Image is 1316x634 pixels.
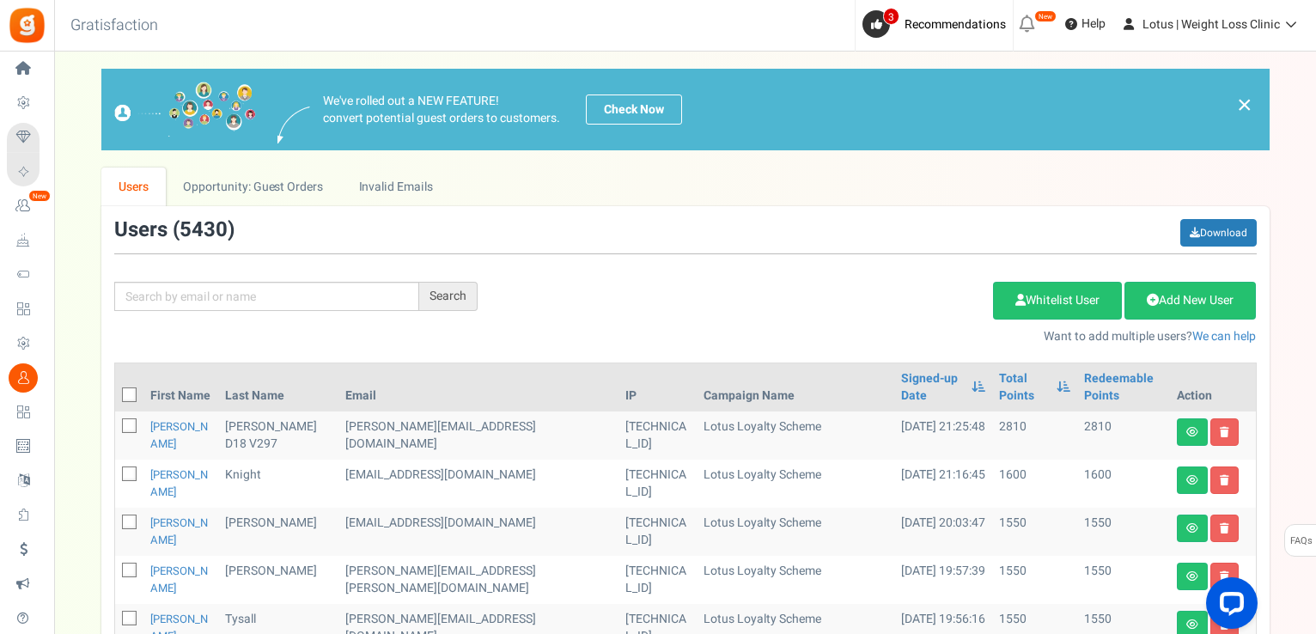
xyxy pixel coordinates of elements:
[1220,523,1229,533] i: Delete user
[218,411,338,460] td: [PERSON_NAME] D18 V297
[338,411,618,460] td: customer
[150,563,208,596] a: [PERSON_NAME]
[114,282,419,311] input: Search by email or name
[1186,619,1198,630] i: View details
[1124,282,1256,320] a: Add New User
[992,460,1077,508] td: 1600
[341,168,450,206] a: Invalid Emails
[101,168,167,206] a: Users
[338,460,618,508] td: customer
[901,370,963,405] a: Signed-up Date
[894,508,992,556] td: [DATE] 20:03:47
[1077,556,1170,604] td: 1550
[1058,10,1112,38] a: Help
[114,219,235,241] h3: Users ( )
[28,190,51,202] em: New
[1077,15,1106,33] span: Help
[7,192,46,221] a: New
[992,411,1077,460] td: 2810
[150,515,208,548] a: [PERSON_NAME]
[1077,460,1170,508] td: 1600
[993,282,1122,320] a: Whitelist User
[218,460,338,508] td: Knight
[503,328,1257,345] p: Want to add multiple users?
[894,411,992,460] td: [DATE] 21:25:48
[1237,94,1252,115] a: ×
[218,556,338,604] td: [PERSON_NAME]
[992,556,1077,604] td: 1550
[143,363,219,411] th: First Name
[862,10,1013,38] a: 3 Recommendations
[697,363,894,411] th: Campaign Name
[1289,525,1313,558] span: FAQs
[618,556,697,604] td: [TECHNICAL_ID]
[1084,370,1163,405] a: Redeemable Points
[166,168,340,206] a: Opportunity: Guest Orders
[1180,219,1257,247] a: Download
[1186,475,1198,485] i: View details
[419,282,478,311] div: Search
[697,460,894,508] td: Lotus Loyalty Scheme
[697,556,894,604] td: Lotus Loyalty Scheme
[618,508,697,556] td: [TECHNICAL_ID]
[1192,327,1256,345] a: We can help
[883,8,899,25] span: 3
[999,370,1048,405] a: Total Points
[338,508,618,556] td: customer
[618,460,697,508] td: [TECHNICAL_ID]
[1077,508,1170,556] td: 1550
[992,508,1077,556] td: 1550
[1220,475,1229,485] i: Delete user
[618,411,697,460] td: [TECHNICAL_ID]
[338,363,618,411] th: Email
[1186,571,1198,582] i: View details
[894,460,992,508] td: [DATE] 21:16:45
[1186,427,1198,437] i: View details
[277,107,310,143] img: images
[1077,411,1170,460] td: 2810
[218,363,338,411] th: Last Name
[150,418,208,452] a: [PERSON_NAME]
[1142,15,1280,34] span: Lotus | Weight Loss Clinic
[697,508,894,556] td: Lotus Loyalty Scheme
[218,508,338,556] td: [PERSON_NAME]
[114,82,256,137] img: images
[1220,427,1229,437] i: Delete user
[1034,10,1057,22] em: New
[323,93,560,127] p: We've rolled out a NEW FEATURE! convert potential guest orders to customers.
[618,363,697,411] th: IP
[894,556,992,604] td: [DATE] 19:57:39
[1186,523,1198,533] i: View details
[905,15,1006,34] span: Recommendations
[8,6,46,45] img: Gratisfaction
[697,411,894,460] td: Lotus Loyalty Scheme
[180,215,228,245] span: 5430
[1170,363,1256,411] th: Action
[338,556,618,604] td: customer
[52,9,177,43] h3: Gratisfaction
[586,94,682,125] a: Check Now
[150,466,208,500] a: [PERSON_NAME]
